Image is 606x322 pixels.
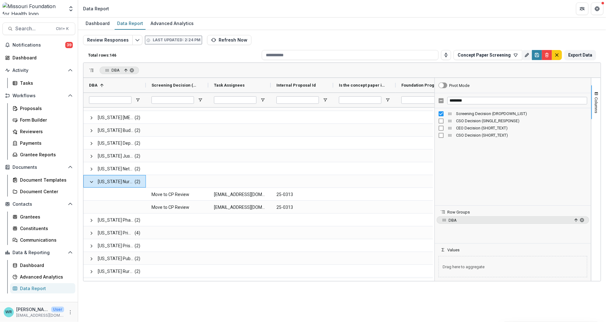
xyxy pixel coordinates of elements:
input: Task Assignees Filter Input [214,96,256,104]
div: Grantees [20,214,70,220]
button: Export Data [564,50,596,60]
button: Open Filter Menu [135,98,140,103]
div: Grantee Reports [20,151,70,158]
span: Contacts [12,202,65,207]
span: DBA, ascending. Press ENTER to sort. Press DELETE to remove [437,216,589,224]
button: Notifications39 [2,40,75,50]
button: Get Help [591,3,604,15]
a: Grantees [10,212,75,222]
button: Open Data & Reporting [2,248,75,258]
span: [US_STATE] Pharmacist Care Network LLC [98,214,134,227]
span: Screening Decision (DROPDOWN_LIST) [151,83,198,88]
p: [EMAIL_ADDRESS][DOMAIN_NAME] [16,313,64,318]
span: Is the concept paper is related to an SI broadly? (SINGLE_RESPONSE) [339,83,385,88]
div: Document Templates [20,177,70,183]
span: Search... [15,26,52,32]
span: Move to CP Review [151,201,203,214]
button: Open Activity [2,65,75,75]
div: CSO Decision (SHORT_TEXT) Column [435,132,591,139]
button: Open Documents [2,162,75,172]
div: CEO Decision (SHORT_TEXT) Column [435,124,591,132]
button: Refresh Now [207,35,251,45]
span: Data & Reporting [12,250,65,255]
a: Form Builder [10,115,75,125]
span: (2) [135,214,140,227]
span: [US_STATE] Rural Crisis Center [98,265,134,278]
span: (2) [135,150,140,163]
span: 25-0313 [276,188,328,201]
button: Delete [542,50,552,60]
span: [US_STATE] Public Health Institute [98,252,134,265]
span: [EMAIL_ADDRESS][DOMAIN_NAME] [214,188,265,201]
a: Advanced Analytics [10,272,75,282]
div: Reviewers [20,128,70,135]
div: Form Builder [20,117,70,123]
span: Activity [12,68,65,73]
div: Dashboard [20,262,70,269]
button: Save [532,50,542,60]
span: Row Groups [447,210,470,214]
a: Dashboard [83,18,112,30]
img: Missouri Foundation for Health logo [2,3,64,15]
a: Payments [10,138,75,148]
button: Open Filter Menu [260,98,265,103]
div: Payments [20,140,70,146]
span: DBA [449,218,570,223]
button: Open Contacts [2,199,75,209]
input: DBA Filter Input [89,96,132,104]
div: Data Report [20,285,70,292]
div: CSO Decision (SINGLE_RESPONSE) Column [435,117,591,124]
div: Values [435,252,591,281]
span: Foundation Program Areas (PROGRAM_AREAS) [401,83,448,88]
span: [US_STATE] Department of Health and Senior Services [98,137,134,150]
span: [EMAIL_ADDRESS][DOMAIN_NAME] [214,201,265,214]
div: Screening Decision (DROPDOWN_LIST) Column [435,110,591,117]
button: Open Workflows [2,91,75,101]
div: Wendy Rohrbach [6,310,12,314]
p: User [51,307,64,312]
span: CSO Decision (SINGLE_RESPONSE) [456,118,587,123]
a: Document Center [10,186,75,197]
span: (2) [135,175,140,188]
span: Columns [594,97,599,113]
a: Document Templates [10,175,75,185]
span: 39 [65,42,73,48]
input: Internal Proposal Id Filter Input [276,96,319,104]
button: Rename [522,50,532,60]
span: CSO Decision (SHORT_TEXT) [456,133,587,138]
span: Values [447,248,459,252]
div: Tasks [20,80,70,86]
button: Concept Paper Screening [454,50,522,60]
button: Open Filter Menu [323,98,328,103]
span: Workflows [12,93,65,98]
button: More [67,309,74,316]
div: Constituents [20,225,70,232]
span: Internal Proposal Id [276,83,316,88]
button: Toggle auto height [441,50,451,60]
span: (2) [135,265,140,278]
div: Data Report [115,19,146,28]
input: Is the concept paper is related to an SI broadly? (SINGLE_RESPONSE) Filter Input [339,96,381,104]
p: Last updated: 2:24 PM [153,37,201,43]
button: Open Filter Menu [385,98,390,103]
button: Open entity switcher [67,3,75,15]
span: (2) [135,278,140,291]
p: [PERSON_NAME] [16,306,49,313]
div: Dashboard [12,54,70,61]
a: Advanced Analytics [148,18,196,30]
span: (2) [135,137,140,150]
span: Task Assignees [214,83,245,88]
span: DBA [112,68,120,73]
a: Communications [10,235,75,245]
div: Column List 4 Columns [435,110,591,139]
div: Dashboard [83,19,112,28]
div: Proposals [20,105,70,112]
a: Grantee Reports [10,149,75,160]
button: Partners [576,3,589,15]
span: Documents [12,165,65,170]
span: 25-0313 [276,201,328,214]
span: DBA, ascending. Press ENTER to sort. Press DELETE to remove [100,67,139,74]
span: [US_STATE] Network Against [MEDICAL_DATA] [98,163,134,175]
span: [US_STATE] Prison Reform [98,239,134,252]
button: Edit selected report [132,35,142,45]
